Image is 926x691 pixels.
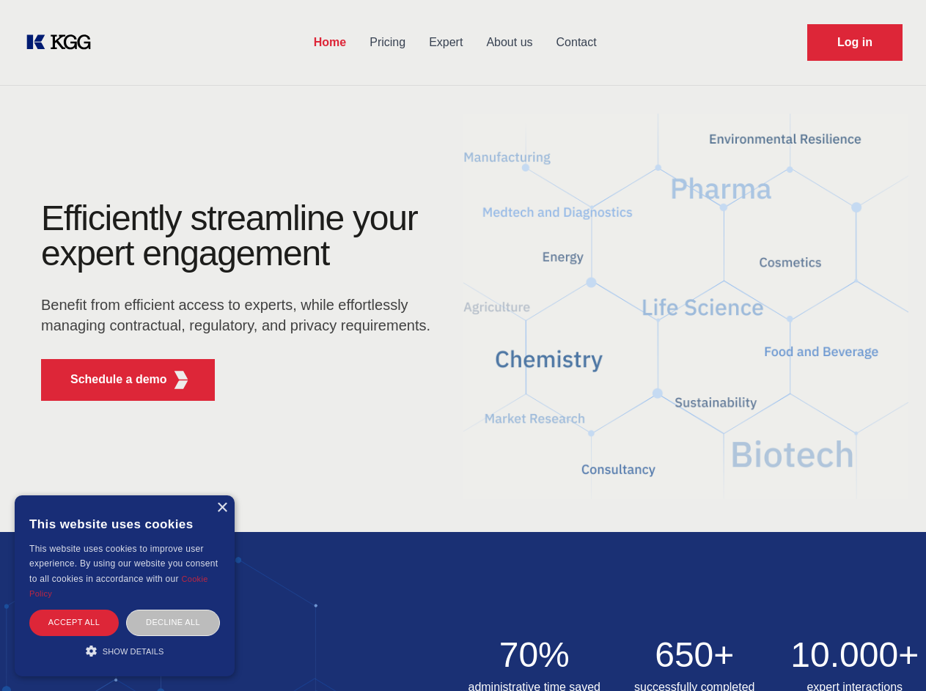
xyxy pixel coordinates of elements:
button: Schedule a demoKGG Fifth Element RED [41,359,215,401]
h2: 70% [463,638,606,673]
a: About us [474,23,544,62]
div: Decline all [126,610,220,635]
p: Benefit from efficient access to experts, while effortlessly managing contractual, regulatory, an... [41,295,440,336]
span: Show details [103,647,164,656]
div: Accept all [29,610,119,635]
p: Schedule a demo [70,371,167,388]
h1: Efficiently streamline your expert engagement [41,201,440,271]
a: Cookie Policy [29,574,208,598]
a: Request Demo [807,24,903,61]
div: Close [216,503,227,514]
a: Home [302,23,358,62]
div: This website uses cookies [29,506,220,542]
img: KGG Fifth Element RED [172,371,191,389]
a: KOL Knowledge Platform: Talk to Key External Experts (KEE) [23,31,103,54]
a: Pricing [358,23,417,62]
iframe: Chat Widget [853,621,926,691]
img: KGG Fifth Element RED [463,95,909,517]
div: Show details [29,643,220,658]
a: Contact [545,23,609,62]
span: This website uses cookies to improve user experience. By using our website you consent to all coo... [29,544,218,584]
a: Expert [417,23,474,62]
h2: 650+ [623,638,766,673]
